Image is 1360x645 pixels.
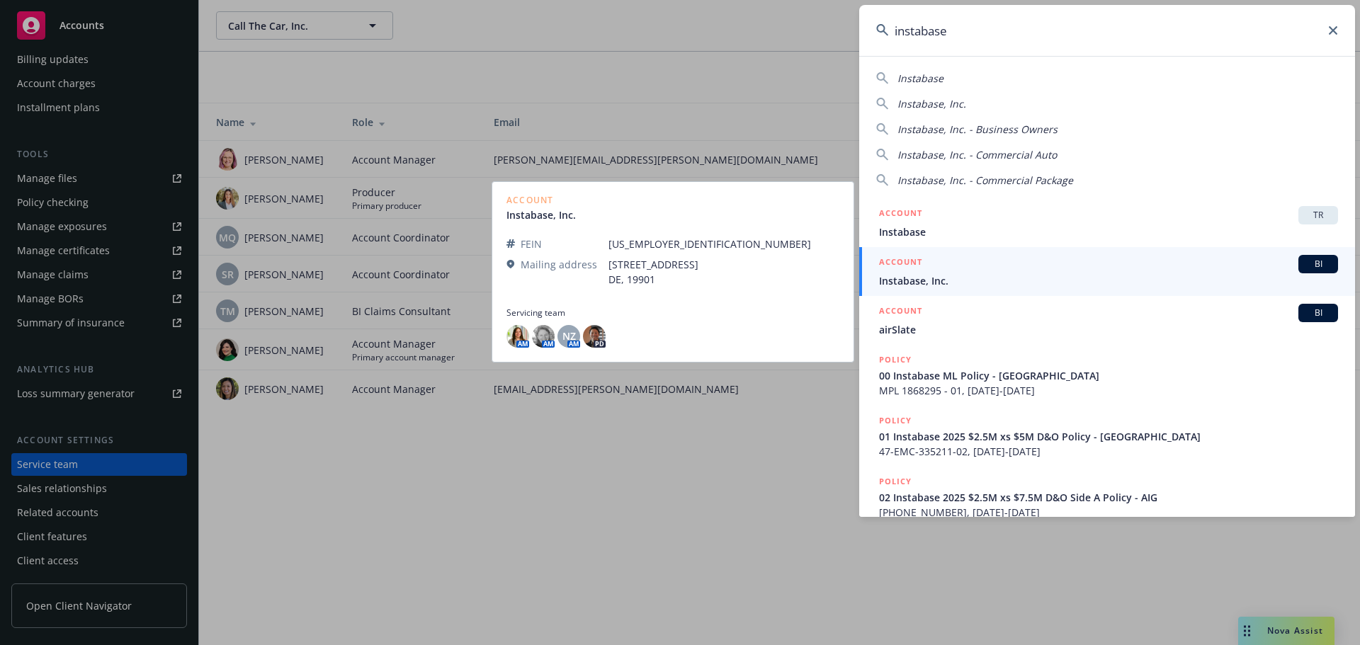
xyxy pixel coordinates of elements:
h5: ACCOUNT [879,206,922,223]
span: Instabase, Inc. - Commercial Package [897,173,1073,187]
h5: ACCOUNT [879,255,922,272]
a: POLICY01 Instabase 2025 $2.5M xs $5M D&O Policy - [GEOGRAPHIC_DATA]47-EMC-335211-02, [DATE]-[DATE] [859,406,1355,467]
span: Instabase [897,72,943,85]
span: Instabase, Inc. - Business Owners [897,122,1058,136]
a: ACCOUNTBIInstabase, Inc. [859,247,1355,296]
h5: POLICY [879,413,912,428]
a: POLICY00 Instabase ML Policy - [GEOGRAPHIC_DATA]MPL 1868295 - 01, [DATE]-[DATE] [859,345,1355,406]
span: Instabase, Inc. [879,273,1338,288]
span: 00 Instabase ML Policy - [GEOGRAPHIC_DATA] [879,368,1338,383]
h5: POLICY [879,353,912,367]
span: 02 Instabase 2025 $2.5M xs $7.5M D&O Side A Policy - AIG [879,490,1338,505]
span: MPL 1868295 - 01, [DATE]-[DATE] [879,383,1338,398]
span: airSlate [879,322,1338,337]
span: BI [1304,258,1332,270]
a: ACCOUNTBIairSlate [859,296,1355,345]
span: Instabase, Inc. - Commercial Auto [897,148,1057,161]
span: 01 Instabase 2025 $2.5M xs $5M D&O Policy - [GEOGRAPHIC_DATA] [879,429,1338,444]
h5: POLICY [879,474,912,489]
span: Instabase, Inc. [897,97,966,110]
span: [PHONE_NUMBER], [DATE]-[DATE] [879,505,1338,520]
span: 47-EMC-335211-02, [DATE]-[DATE] [879,444,1338,459]
span: BI [1304,307,1332,319]
input: Search... [859,5,1355,56]
a: ACCOUNTTRInstabase [859,198,1355,247]
h5: ACCOUNT [879,304,922,321]
a: POLICY02 Instabase 2025 $2.5M xs $7.5M D&O Side A Policy - AIG[PHONE_NUMBER], [DATE]-[DATE] [859,467,1355,527]
span: TR [1304,209,1332,222]
span: Instabase [879,224,1338,239]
